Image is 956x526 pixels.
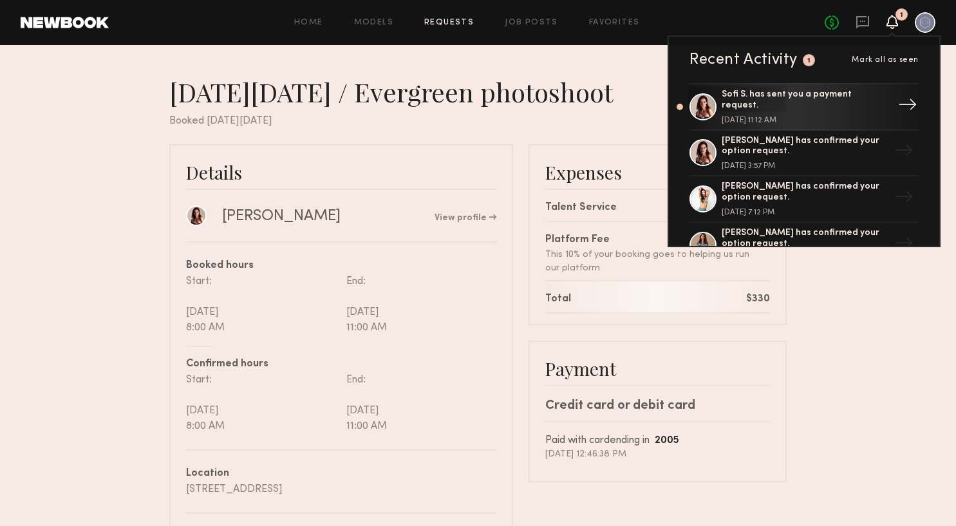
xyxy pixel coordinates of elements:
[545,357,770,380] div: Payment
[341,372,496,434] div: End: [DATE] 11:00 AM
[722,89,889,111] div: Sofi S. has sent you a payment request.
[545,449,770,460] div: [DATE] 12:46:38 PM
[424,19,474,27] a: Requests
[722,182,889,203] div: [PERSON_NAME] has confirmed your option request.
[545,161,770,183] div: Expenses
[222,207,341,226] div: [PERSON_NAME]
[852,56,919,64] span: Mark all as seen
[545,397,770,416] div: Credit card or debit card
[505,19,558,27] a: Job Posts
[807,57,811,64] div: 1
[689,223,919,269] a: [PERSON_NAME] has confirmed your option request.→
[589,19,640,27] a: Favorites
[186,357,496,372] div: Confirmed hours
[900,12,903,19] div: 1
[889,136,919,169] div: →
[722,228,889,250] div: [PERSON_NAME] has confirmed your option request.
[294,19,323,27] a: Home
[689,52,798,68] div: Recent Activity
[889,182,919,216] div: →
[746,292,770,307] div: $330
[545,200,617,216] div: Talent Service
[545,248,752,275] div: This 10% of your booking goes to helping us run our platform
[889,229,919,262] div: →
[545,292,571,307] div: Total
[722,162,889,170] div: [DATE] 3:57 PM
[186,274,341,335] div: Start: [DATE] 8:00 AM
[341,274,496,335] div: End: [DATE] 11:00 AM
[655,436,679,446] b: 2005
[689,83,919,131] a: Sofi S. has sent you a payment request.[DATE] 11:12 AM→
[545,433,770,449] div: Paid with card ending in
[435,214,496,223] a: View profile
[354,19,393,27] a: Models
[722,117,889,124] div: [DATE] 11:12 AM
[689,131,919,177] a: [PERSON_NAME] has confirmed your option request.[DATE] 3:57 PM→
[722,209,889,216] div: [DATE] 7:12 PM
[689,176,919,223] a: [PERSON_NAME] has confirmed your option request.[DATE] 7:12 PM→
[186,258,496,274] div: Booked hours
[169,113,787,129] div: Booked [DATE][DATE]
[186,372,341,434] div: Start: [DATE] 8:00 AM
[722,136,889,158] div: [PERSON_NAME] has confirmed your option request.
[186,161,496,183] div: Details
[545,232,752,248] div: Platform Fee
[186,482,496,497] div: [STREET_ADDRESS]
[186,466,496,482] div: Location
[169,76,623,108] div: [DATE][DATE] / Evergreen photoshoot
[893,90,923,124] div: →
